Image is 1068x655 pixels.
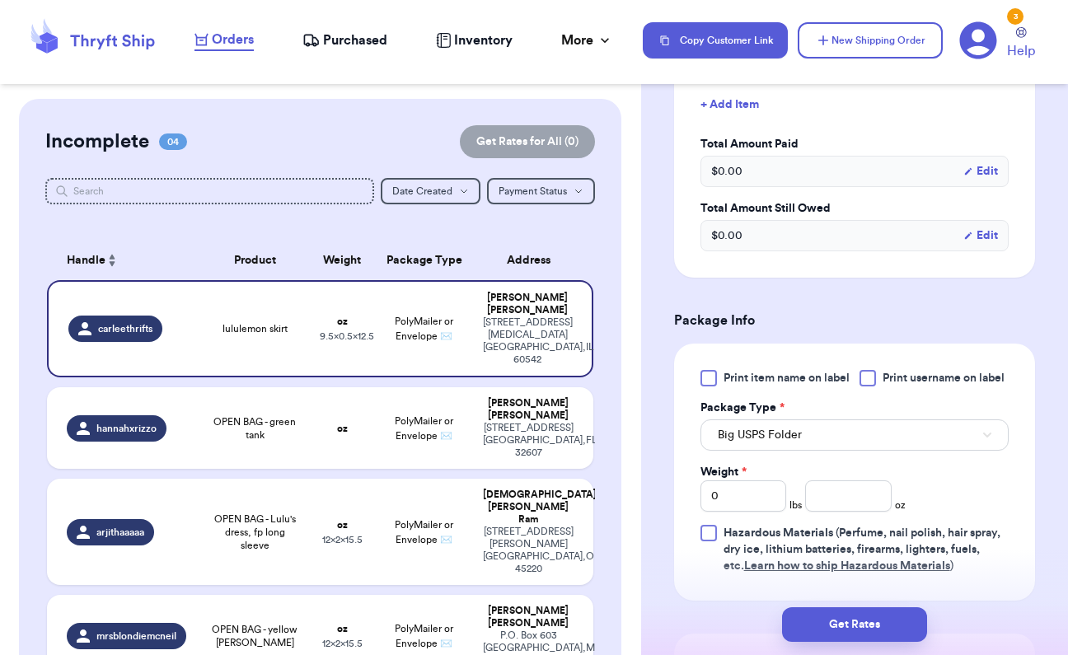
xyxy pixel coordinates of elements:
[67,252,105,269] span: Handle
[718,427,802,443] span: Big USPS Folder
[337,316,348,326] strong: oz
[200,241,310,280] th: Product
[959,21,997,59] a: 3
[700,400,785,416] label: Package Type
[395,624,453,648] span: PolyMailer or Envelope ✉️
[473,241,593,280] th: Address
[96,422,157,435] span: hannahxrizzo
[483,397,574,422] div: [PERSON_NAME] [PERSON_NAME]
[487,178,595,204] button: Payment Status
[337,423,348,433] strong: oz
[483,526,574,575] div: [STREET_ADDRESS][PERSON_NAME] [GEOGRAPHIC_DATA] , OH 45220
[963,227,998,244] button: Edit
[1007,27,1035,61] a: Help
[454,30,513,50] span: Inventory
[1007,41,1035,61] span: Help
[395,416,453,441] span: PolyMailer or Envelope ✉️
[375,241,473,280] th: Package Type
[744,560,950,572] a: Learn how to ship Hazardous Materials
[789,498,802,512] span: lbs
[337,520,348,530] strong: oz
[337,624,348,634] strong: oz
[194,30,254,51] a: Orders
[436,30,513,50] a: Inventory
[395,520,453,545] span: PolyMailer or Envelope ✉️
[212,30,254,49] span: Orders
[483,292,572,316] div: [PERSON_NAME] [PERSON_NAME]
[700,419,1009,451] button: Big USPS Folder
[222,322,288,335] span: lululemon skirt
[724,527,833,539] span: Hazardous Materials
[210,415,300,442] span: OPEN BAG - green tank
[483,422,574,459] div: [STREET_ADDRESS] [GEOGRAPHIC_DATA] , FL 32607
[96,526,144,539] span: arjithaaaaa
[322,535,363,545] span: 12 x 2 x 15.5
[1007,8,1023,25] div: 3
[395,316,453,341] span: PolyMailer or Envelope ✉️
[700,200,1009,217] label: Total Amount Still Owed
[499,186,567,196] span: Payment Status
[98,322,152,335] span: carleethrifts
[392,186,452,196] span: Date Created
[674,311,1035,330] h3: Package Info
[320,331,374,341] span: 9.5 x 0.5 x 12.5
[483,489,574,526] div: [DEMOGRAPHIC_DATA] [PERSON_NAME] Ram
[322,639,363,648] span: 12 x 2 x 15.5
[483,605,574,629] div: [PERSON_NAME] [PERSON_NAME]
[711,163,742,180] span: $ 0.00
[694,87,1015,123] button: + Add Item
[45,178,374,204] input: Search
[724,527,1000,572] span: (Perfume, nail polish, hair spray, dry ice, lithium batteries, firearms, lighters, fuels, etc. )
[782,607,927,642] button: Get Rates
[895,498,906,512] span: oz
[210,512,300,552] span: OPEN BAG - Lulu's dress, fp long sleeve
[798,22,943,58] button: New Shipping Order
[460,125,595,158] button: Get Rates for All (0)
[323,30,387,50] span: Purchased
[883,370,1005,386] span: Print username on label
[700,136,1009,152] label: Total Amount Paid
[96,629,176,643] span: mrsblondiemcneil
[724,370,850,386] span: Print item name on label
[45,129,149,155] h2: Incomplete
[381,178,480,204] button: Date Created
[963,163,998,180] button: Edit
[700,464,747,480] label: Weight
[711,227,742,244] span: $ 0.00
[302,30,387,50] a: Purchased
[483,316,572,366] div: [STREET_ADDRESS][MEDICAL_DATA] [GEOGRAPHIC_DATA] , IL 60542
[210,623,300,649] span: OPEN BAG - yellow [PERSON_NAME]
[310,241,376,280] th: Weight
[159,133,187,150] span: 04
[643,22,788,58] button: Copy Customer Link
[105,250,119,270] button: Sort ascending
[561,30,613,50] div: More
